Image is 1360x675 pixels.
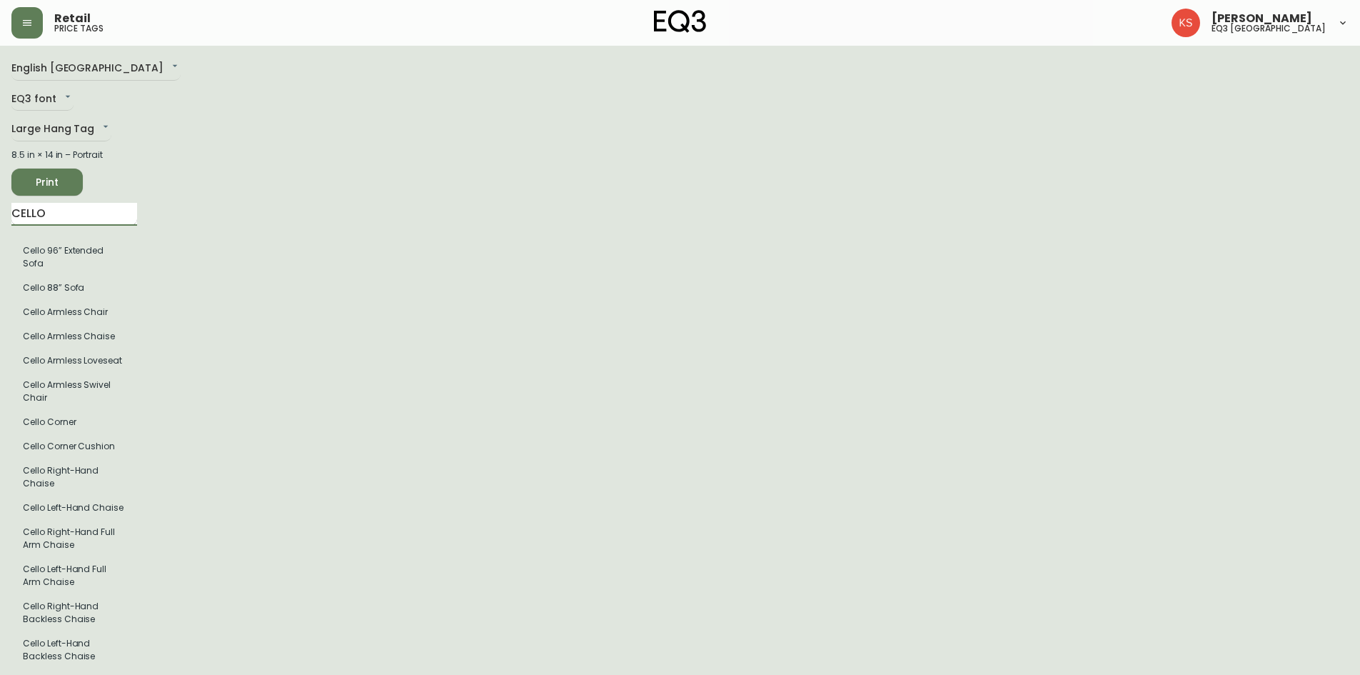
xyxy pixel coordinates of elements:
img: e2d2a50d62d185d4f6f97e5250e9c2c6 [1172,9,1200,37]
li: Large Hang Tag [11,349,137,373]
span: [PERSON_NAME] [1212,13,1312,24]
li: Large Hang Tag [11,239,137,276]
li: Large Hang Tag [11,459,137,496]
div: 8.5 in × 14 in – Portrait [11,149,137,161]
li: Large Hang Tag [11,496,137,520]
h5: price tags [54,24,104,33]
div: Large Hang Tag [11,118,111,141]
li: Large Hang Tag [11,434,137,459]
button: Print [11,169,83,196]
li: Large Hang Tag [11,520,137,557]
li: Large Hang Tag [11,594,137,631]
div: EQ3 font [11,88,74,111]
input: Search [11,203,137,226]
li: Large Hang Tag [11,324,137,349]
h5: eq3 [GEOGRAPHIC_DATA] [1212,24,1326,33]
li: Large Hang Tag [11,557,137,594]
img: logo [654,10,707,33]
div: English [GEOGRAPHIC_DATA] [11,57,181,81]
span: Retail [54,13,91,24]
span: Print [23,174,71,191]
li: Large Hang Tag [11,276,137,300]
li: Large Hang Tag [11,631,137,669]
li: Large Hang Tag [11,373,137,410]
li: Large Hang Tag [11,410,137,434]
li: Large Hang Tag [11,300,137,324]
